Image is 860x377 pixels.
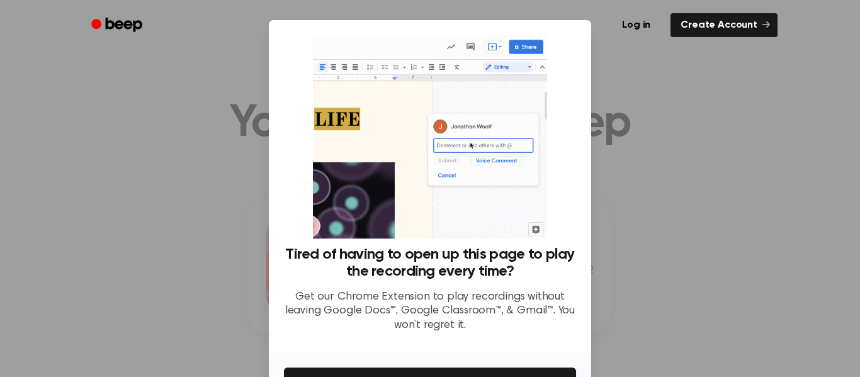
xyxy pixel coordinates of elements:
h3: Tired of having to open up this page to play the recording every time? [284,246,576,280]
p: Get our Chrome Extension to play recordings without leaving Google Docs™, Google Classroom™, & Gm... [284,290,576,333]
img: Beep extension in action [313,35,546,239]
a: Create Account [670,13,778,37]
a: Log in [609,11,663,40]
a: Beep [82,13,154,38]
